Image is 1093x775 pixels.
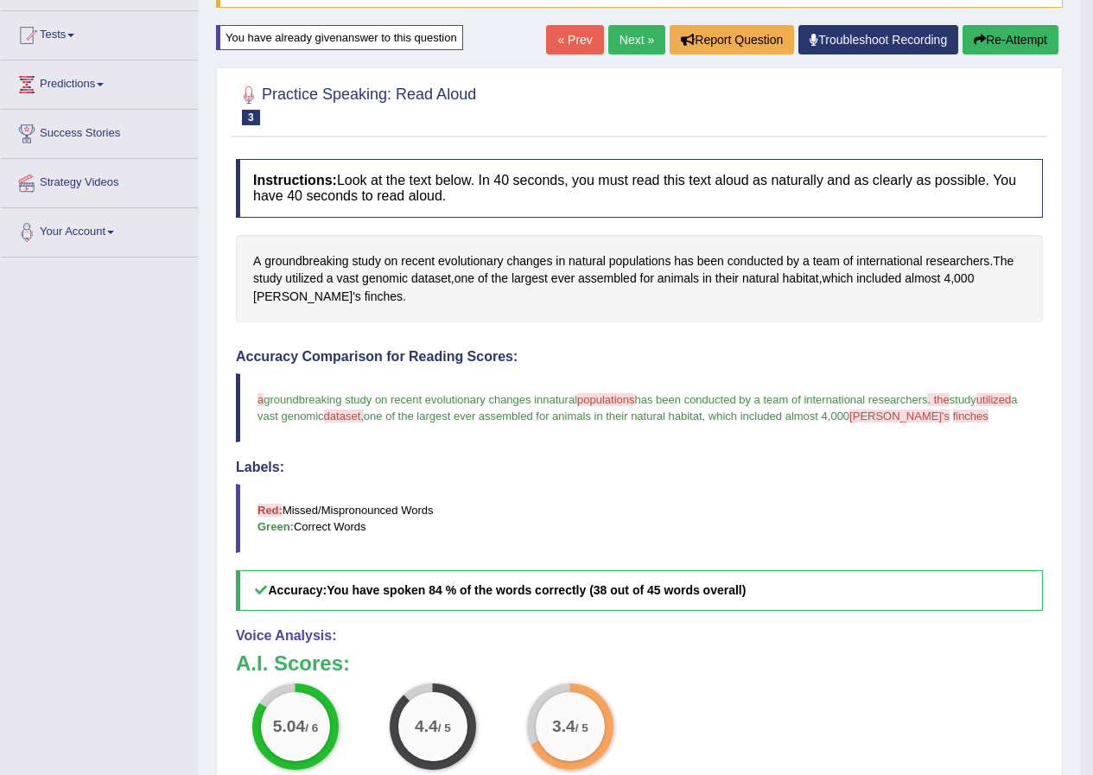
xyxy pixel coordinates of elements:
span: a [257,393,264,406]
h4: Voice Analysis: [236,628,1043,644]
span: Click to see word definition [401,252,435,270]
a: Next » [608,25,665,54]
div: . , , , . [236,235,1043,323]
span: Click to see word definition [253,288,361,306]
span: Click to see word definition [264,252,348,270]
span: Click to see word definition [362,270,408,288]
span: populations [577,393,635,406]
span: Click to see word definition [578,270,637,288]
span: Click to see word definition [640,270,654,288]
span: Click to see word definition [715,270,739,288]
span: , [702,410,706,422]
a: Predictions [1,60,198,104]
span: Click to see word definition [454,270,474,288]
a: Your Account [1,208,198,251]
span: Click to see word definition [856,270,901,288]
button: Re-Attempt [963,25,1058,54]
small: / 5 [438,722,451,735]
span: Click to see word definition [285,270,323,288]
span: dataset, [324,410,364,422]
span: Click to see word definition [843,252,854,270]
span: Click to see word definition [506,252,552,270]
span: Click to see word definition [783,270,819,288]
span: has been conducted by a team of international researchers [635,393,928,406]
span: Click to see word definition [702,270,712,288]
span: Click to see word definition [742,270,779,288]
span: finches [953,410,988,422]
span: Click to see word definition [365,288,403,306]
span: Click to see word definition [609,252,671,270]
span: Click to see word definition [337,270,359,288]
span: natural [543,393,577,406]
span: utilized [976,393,1011,406]
b: Instructions: [253,173,337,187]
span: study [950,393,976,406]
a: Troubleshoot Recording [798,25,958,54]
span: Click to see word definition [905,270,940,288]
b: You have spoken 84 % of the words correctly (38 out of 45 words overall) [327,583,746,597]
span: Click to see word definition [327,270,334,288]
a: Tests [1,11,198,54]
small: / 6 [306,722,319,735]
big: 5.04 [273,717,305,736]
span: Click to see word definition [728,252,784,270]
h5: Accuracy: [236,570,1043,611]
b: A.I. Scores: [236,651,350,675]
h4: Look at the text below. In 40 seconds, you must read this text aloud as naturally and as clearly ... [236,159,1043,217]
a: Success Stories [1,110,198,153]
span: Click to see word definition [674,252,694,270]
h2: Practice Speaking: Read Aloud [236,82,476,125]
blockquote: Missed/Mispronounced Words Correct Words [236,484,1043,553]
span: Click to see word definition [551,270,575,288]
span: Click to see word definition [993,252,1014,270]
span: Click to see word definition [569,252,606,270]
span: Click to see word definition [697,252,724,270]
div: You have already given answer to this question [216,25,463,50]
span: 3 [242,110,260,125]
span: Click to see word definition [384,252,398,270]
span: Click to see word definition [438,252,504,270]
h4: Labels: [236,460,1043,475]
span: Click to see word definition [823,270,854,288]
span: Click to see word definition [803,252,810,270]
span: Click to see word definition [411,270,451,288]
span: . the [927,393,949,406]
h4: Accuracy Comparison for Reading Scores: [236,349,1043,365]
span: Click to see word definition [954,270,974,288]
span: which included almost 4,000 [709,410,849,422]
span: Click to see word definition [856,252,922,270]
span: Click to see word definition [478,270,488,288]
span: Click to see word definition [253,252,261,270]
b: Green: [257,520,294,533]
big: 4.4 [416,717,439,736]
big: 3.4 [553,717,576,736]
button: Report Question [670,25,794,54]
span: Click to see word definition [253,270,282,288]
span: Click to see word definition [492,270,508,288]
span: Click to see word definition [813,252,840,270]
a: Strategy Videos [1,159,198,202]
span: one of the largest ever assembled for animals in their natural habitat [364,410,702,422]
span: Click to see word definition [658,270,699,288]
span: Click to see word definition [786,252,799,270]
span: Click to see word definition [512,270,548,288]
small: / 5 [575,722,588,735]
a: « Prev [546,25,603,54]
span: groundbreaking study on recent evolutionary changes in [264,393,543,406]
span: [PERSON_NAME]'s [849,410,950,422]
span: Click to see word definition [556,252,565,270]
span: Click to see word definition [352,252,380,270]
b: Red: [257,504,283,517]
span: Click to see word definition [925,252,989,270]
span: Click to see word definition [944,270,950,288]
